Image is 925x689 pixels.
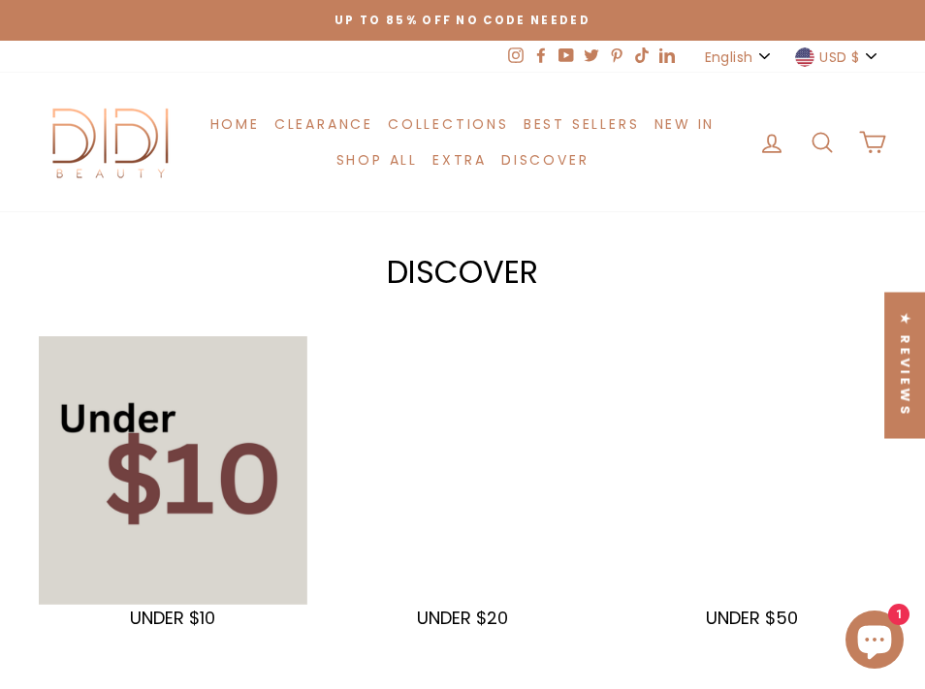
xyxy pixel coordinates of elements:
[647,106,722,141] a: New in
[840,611,909,673] inbox-online-store-chat: Shopify online store chat
[494,142,596,178] a: Discover
[39,257,886,288] h2: Discover
[516,106,647,141] a: Best Sellers
[335,13,590,28] span: Up to 85% off NO CODE NEEDED
[267,106,380,141] a: Clearance
[884,292,925,438] div: Click to open Judge.me floating reviews tab
[130,606,215,630] span: UNDER $10
[184,106,741,178] ul: Primary
[618,336,886,627] a: UNDER $50
[705,47,752,68] span: English
[39,102,184,182] img: Didi Beauty Co.
[426,142,494,178] a: Extra
[417,606,508,630] span: UNDER $20
[789,41,886,73] button: USD $
[699,41,780,73] button: English
[39,336,307,627] a: UNDER $10
[329,142,425,178] a: Shop All
[329,336,597,627] a: UNDER $20
[706,606,798,630] span: UNDER $50
[381,106,517,141] a: Collections
[203,106,267,141] a: Home
[819,47,859,68] span: USD $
